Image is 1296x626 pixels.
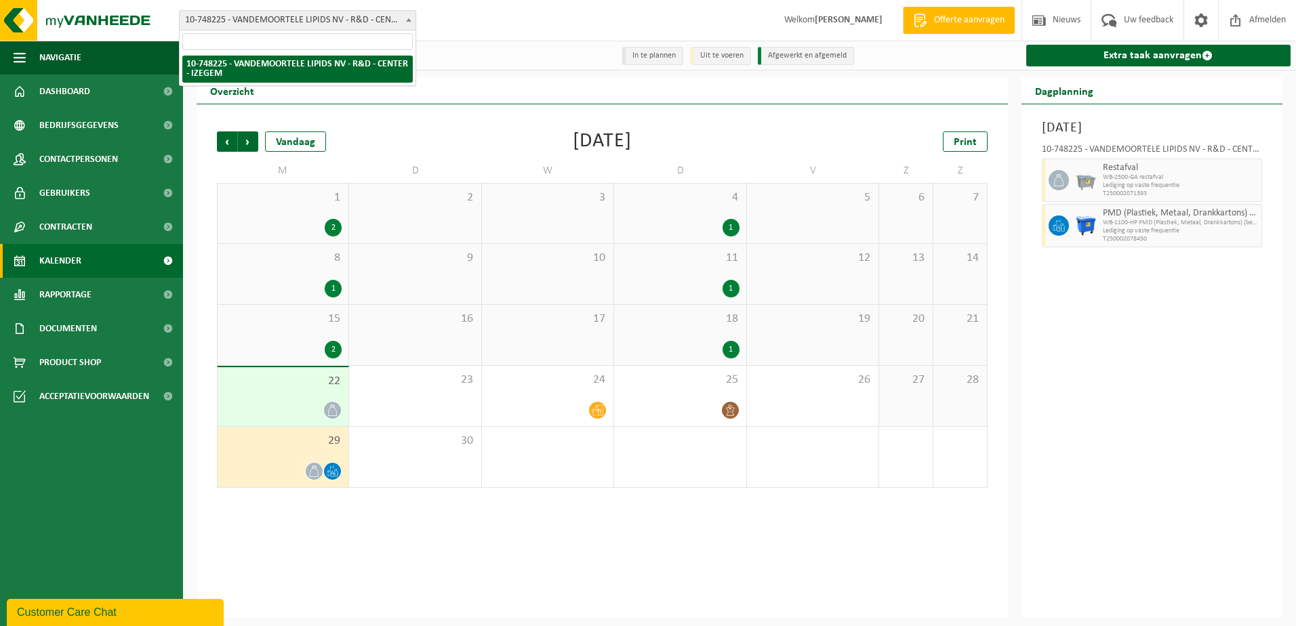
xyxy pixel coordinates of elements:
span: 18 [621,312,739,327]
span: 13 [886,251,926,266]
span: Lediging op vaste frequentie [1103,182,1259,190]
span: 21 [940,312,980,327]
span: 12 [754,251,872,266]
a: Extra taak aanvragen [1026,45,1291,66]
span: 1 [224,190,342,205]
td: Z [879,159,933,183]
h3: [DATE] [1042,118,1263,138]
span: 10-748225 - VANDEMOORTELE LIPIDS NV - R&D - CENTER - IZEGEM [180,11,416,30]
div: 10-748225 - VANDEMOORTELE LIPIDS NV - R&D - CENTER - IZEGEM [1042,145,1263,159]
div: Vandaag [265,131,326,152]
span: 28 [940,373,980,388]
div: [DATE] [573,131,632,152]
span: Acceptatievoorwaarden [39,379,149,413]
td: M [217,159,349,183]
h2: Overzicht [197,77,268,104]
span: 17 [489,312,607,327]
span: WB-1100-HP PMD (Plastiek, Metaal, Drankkartons) (bedrijven) [1103,219,1259,227]
img: WB-2500-GAL-GY-01 [1076,170,1096,190]
span: 5 [754,190,872,205]
strong: [PERSON_NAME] [815,15,883,25]
span: 24 [489,373,607,388]
span: 8 [224,251,342,266]
span: WB-2500-GA restafval [1103,173,1259,182]
span: 4 [621,190,739,205]
td: D [614,159,746,183]
td: Z [933,159,988,183]
span: 2 [356,190,474,205]
span: Volgende [238,131,258,152]
img: WB-1100-HPE-BE-01 [1076,215,1096,236]
span: 20 [886,312,926,327]
div: 2 [325,341,342,358]
h2: Dagplanning [1021,77,1107,104]
div: 1 [723,280,740,297]
span: Gebruikers [39,176,90,210]
span: Kalender [39,244,81,278]
span: 3 [489,190,607,205]
span: Product Shop [39,346,101,379]
span: Documenten [39,312,97,346]
td: V [747,159,879,183]
span: PMD (Plastiek, Metaal, Drankkartons) (bedrijven) [1103,208,1259,219]
div: 2 [325,219,342,236]
span: Offerte aanvragen [931,14,1008,27]
span: 26 [754,373,872,388]
span: 23 [356,373,474,388]
span: 15 [224,312,342,327]
span: 7 [940,190,980,205]
span: Restafval [1103,163,1259,173]
span: 30 [356,434,474,448]
div: 1 [723,219,740,236]
span: Lediging op vaste frequentie [1103,227,1259,235]
span: Dashboard [39,75,90,108]
li: In te plannen [622,47,683,65]
span: 22 [224,374,342,389]
iframe: chat widget [7,596,226,626]
span: T250002078450 [1103,235,1259,243]
span: Contactpersonen [39,142,118,176]
span: T250002071393 [1103,190,1259,198]
span: 9 [356,251,474,266]
span: 14 [940,251,980,266]
span: Bedrijfsgegevens [39,108,119,142]
span: Contracten [39,210,92,244]
td: W [482,159,614,183]
li: Uit te voeren [690,47,751,65]
span: 10 [489,251,607,266]
span: 25 [621,373,739,388]
span: Vorige [217,131,237,152]
a: Offerte aanvragen [903,7,1015,34]
span: 11 [621,251,739,266]
li: 10-748225 - VANDEMOORTELE LIPIDS NV - R&D - CENTER - IZEGEM [182,56,413,83]
span: 29 [224,434,342,448]
span: Navigatie [39,41,81,75]
span: 16 [356,312,474,327]
span: Print [954,137,977,148]
a: Print [943,131,988,152]
span: 6 [886,190,926,205]
span: Rapportage [39,278,92,312]
div: 1 [325,280,342,297]
div: 1 [723,341,740,358]
li: Afgewerkt en afgemeld [758,47,854,65]
td: D [349,159,481,183]
span: 10-748225 - VANDEMOORTELE LIPIDS NV - R&D - CENTER - IZEGEM [179,10,416,30]
span: 19 [754,312,872,327]
span: 27 [886,373,926,388]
